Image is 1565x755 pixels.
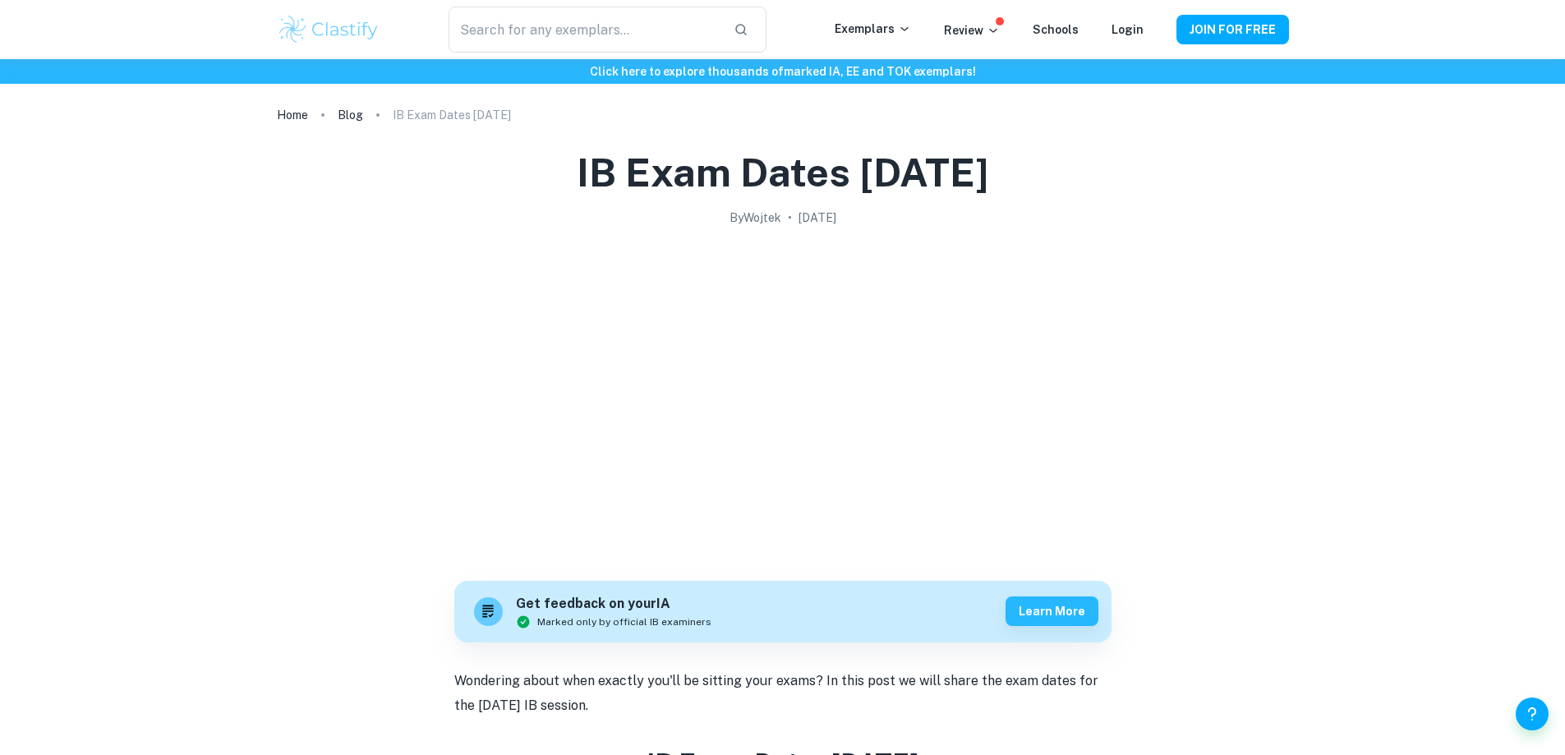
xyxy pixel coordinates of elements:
button: JOIN FOR FREE [1176,15,1289,44]
h6: Get feedback on your IA [516,594,711,615]
a: Get feedback on yourIAMarked only by official IB examinersLearn more [454,581,1112,642]
button: Help and Feedback [1516,697,1549,730]
p: IB Exam Dates [DATE] [393,106,511,124]
img: Clastify logo [277,13,381,46]
a: Home [277,104,308,127]
p: Wondering about when exactly you'll be sitting your exams? In this post we will share the exam da... [454,669,1112,719]
a: Schools [1033,23,1079,36]
h1: IB Exam Dates [DATE] [577,146,989,199]
p: Exemplars [835,20,911,38]
p: Review [944,21,1000,39]
input: Search for any exemplars... [449,7,720,53]
a: Blog [338,104,363,127]
button: Learn more [1006,596,1098,626]
h2: By Wojtek [730,209,781,227]
img: IB Exam Dates May 2026 cover image [454,233,1112,562]
p: • [788,209,792,227]
a: Login [1112,23,1144,36]
h2: [DATE] [799,209,836,227]
h6: Click here to explore thousands of marked IA, EE and TOK exemplars ! [3,62,1562,81]
span: Marked only by official IB examiners [537,615,711,629]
